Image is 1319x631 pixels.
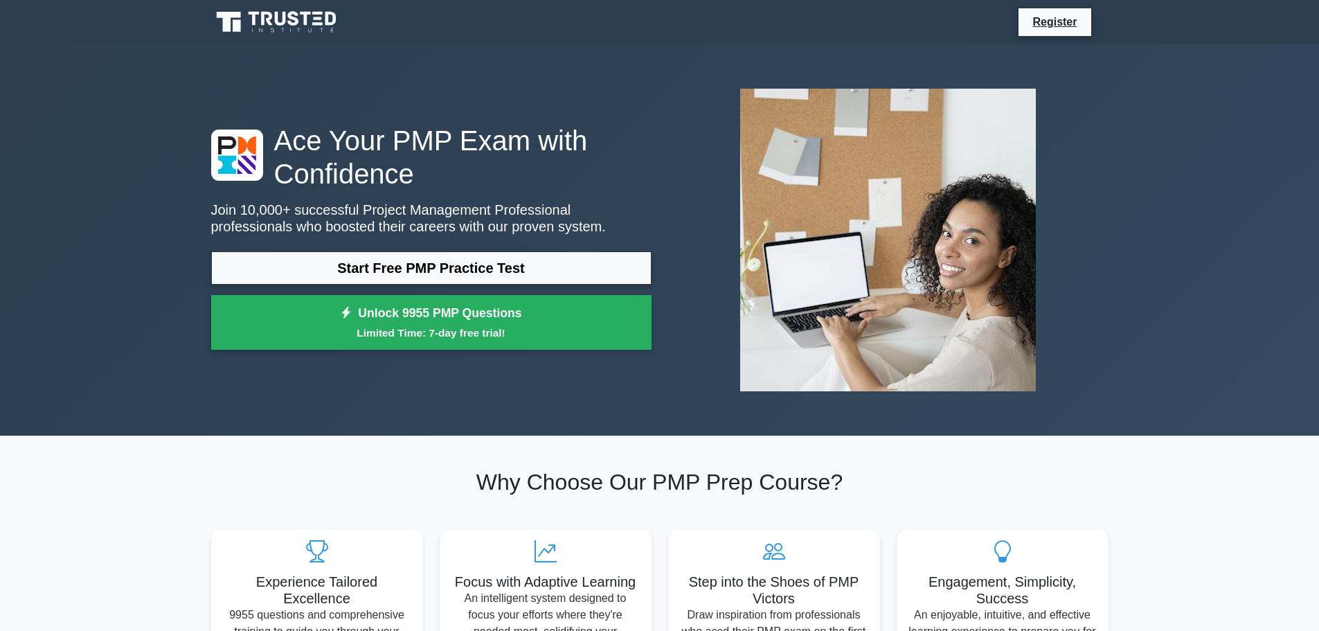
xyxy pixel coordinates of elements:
a: Unlock 9955 PMP QuestionsLimited Time: 7-day free trial! [211,295,652,350]
h5: Focus with Adaptive Learning [451,574,640,590]
h1: Ace Your PMP Exam with Confidence [211,124,652,190]
h5: Experience Tailored Excellence [222,574,412,607]
small: Limited Time: 7-day free trial! [228,325,634,341]
a: Register [1024,13,1085,30]
h2: Why Choose Our PMP Prep Course? [211,469,1109,495]
a: Start Free PMP Practice Test [211,251,652,285]
h5: Engagement, Simplicity, Success [908,574,1097,607]
h5: Step into the Shoes of PMP Victors [679,574,869,607]
p: Join 10,000+ successful Project Management Professional professionals who boosted their careers w... [211,202,652,235]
